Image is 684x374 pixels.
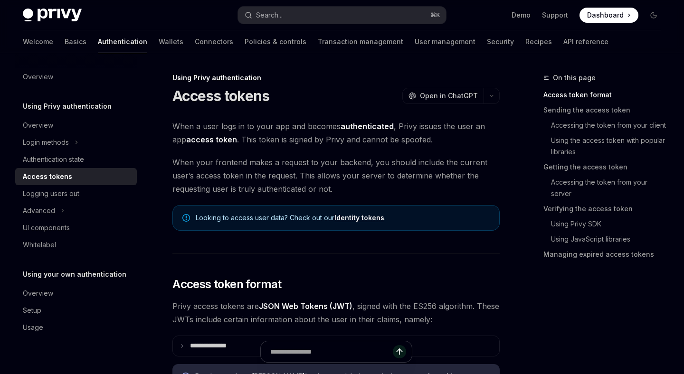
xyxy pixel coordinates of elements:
div: Overview [23,71,53,83]
a: Demo [512,10,531,20]
div: Overview [23,120,53,131]
a: Transaction management [318,30,403,53]
img: dark logo [23,9,82,22]
a: Verifying the access token [543,201,669,216]
span: Access token format [172,277,282,292]
span: Open in ChatGPT [420,91,478,101]
a: Using Privy SDK [551,216,669,232]
a: Recipes [525,30,552,53]
a: Support [542,10,568,20]
div: Search... [256,9,283,21]
a: Security [487,30,514,53]
a: Logging users out [15,185,137,202]
a: User management [415,30,475,53]
button: Open in ChatGPT [402,88,484,104]
a: Overview [15,285,137,302]
div: Logging users out [23,188,79,199]
div: Usage [23,322,43,333]
svg: Note [182,214,190,222]
h1: Access tokens [172,87,269,104]
a: Setup [15,302,137,319]
a: Managing expired access tokens [543,247,669,262]
a: Authentication state [15,151,137,168]
a: Accessing the token from your client [551,118,669,133]
a: Wallets [159,30,183,53]
a: Access tokens [15,168,137,185]
button: Send message [393,345,406,358]
a: Using JavaScript libraries [551,232,669,247]
button: Search...⌘K [238,7,446,24]
div: Advanced [23,205,55,216]
a: Authentication [98,30,147,53]
div: Overview [23,288,53,299]
span: ⌘ K [430,11,440,19]
span: Dashboard [587,10,624,20]
a: Accessing the token from your server [551,175,669,201]
div: Whitelabel [23,239,56,251]
div: UI components [23,222,70,234]
span: When your frontend makes a request to your backend, you should include the current user’s access ... [172,156,500,196]
div: Access tokens [23,171,72,182]
strong: access token [186,135,237,144]
span: Looking to access user data? Check out our . [196,213,490,223]
a: UI components [15,219,137,236]
span: Privy access tokens are , signed with the ES256 algorithm. These JWTs include certain information... [172,299,500,326]
a: Whitelabel [15,236,137,253]
a: Policies & controls [245,30,306,53]
a: Welcome [23,30,53,53]
h5: Using your own authentication [23,269,126,280]
a: Sending the access token [543,103,669,118]
a: Identity tokens [334,214,384,222]
a: Overview [15,68,137,85]
div: Using Privy authentication [172,73,500,83]
a: Usage [15,319,137,336]
a: Overview [15,117,137,134]
div: Login methods [23,137,69,148]
a: Dashboard [579,8,638,23]
button: Toggle dark mode [646,8,661,23]
strong: authenticated [341,122,394,131]
h5: Using Privy authentication [23,101,112,112]
span: When a user logs in to your app and becomes , Privy issues the user an app . This token is signed... [172,120,500,146]
a: Using the access token with popular libraries [551,133,669,159]
a: Getting the access token [543,159,669,175]
a: Access token format [543,87,669,103]
a: Basics [65,30,86,53]
a: Connectors [195,30,233,53]
a: JSON Web Tokens (JWT) [259,301,352,311]
a: API reference [563,30,608,53]
span: On this page [553,72,596,84]
div: Setup [23,305,41,316]
div: Authentication state [23,154,84,165]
